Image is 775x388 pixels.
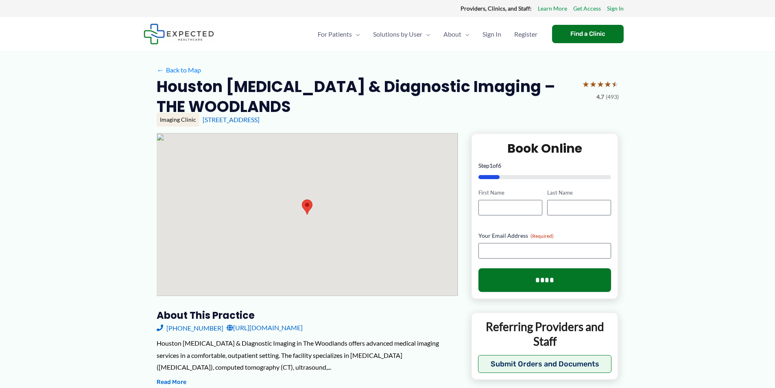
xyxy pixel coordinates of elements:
h3: About this practice [157,309,458,322]
span: 4.7 [596,92,604,102]
span: Sign In [482,20,501,48]
a: [STREET_ADDRESS] [203,116,260,123]
span: Solutions by User [373,20,422,48]
p: Step of [478,163,611,169]
strong: Providers, Clinics, and Staff: [461,5,532,12]
h2: Houston [MEDICAL_DATA] & Diagnostic Imaging – THE WOODLANDS [157,77,576,117]
span: Menu Toggle [352,20,360,48]
label: Your Email Address [478,232,611,240]
span: Register [514,20,537,48]
nav: Primary Site Navigation [311,20,544,48]
span: Menu Toggle [461,20,469,48]
a: Solutions by UserMenu Toggle [367,20,437,48]
a: Get Access [573,3,601,14]
span: ← [157,66,164,74]
span: (493) [606,92,619,102]
button: Submit Orders and Documents [478,355,612,373]
span: ★ [582,77,589,92]
span: 1 [489,162,493,169]
a: Register [508,20,544,48]
h2: Book Online [478,140,611,156]
button: Read More [157,377,186,387]
a: [PHONE_NUMBER] [157,322,223,334]
label: First Name [478,189,542,197]
a: Sign In [607,3,624,14]
span: For Patients [318,20,352,48]
img: Expected Healthcare Logo - side, dark font, small [144,24,214,44]
a: Sign In [476,20,508,48]
a: [URL][DOMAIN_NAME] [227,322,303,334]
div: Imaging Clinic [157,113,199,127]
div: Houston [MEDICAL_DATA] & Diagnostic Imaging in The Woodlands offers advanced medical imaging serv... [157,337,458,373]
span: Menu Toggle [422,20,430,48]
span: (Required) [530,233,554,239]
p: Referring Providers and Staff [478,319,612,349]
span: 6 [498,162,501,169]
a: Find a Clinic [552,25,624,43]
a: For PatientsMenu Toggle [311,20,367,48]
span: About [443,20,461,48]
label: Last Name [547,189,611,197]
span: ★ [597,77,604,92]
span: ★ [611,77,619,92]
span: ★ [589,77,597,92]
a: Learn More [538,3,567,14]
span: ★ [604,77,611,92]
a: ←Back to Map [157,64,201,76]
a: AboutMenu Toggle [437,20,476,48]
